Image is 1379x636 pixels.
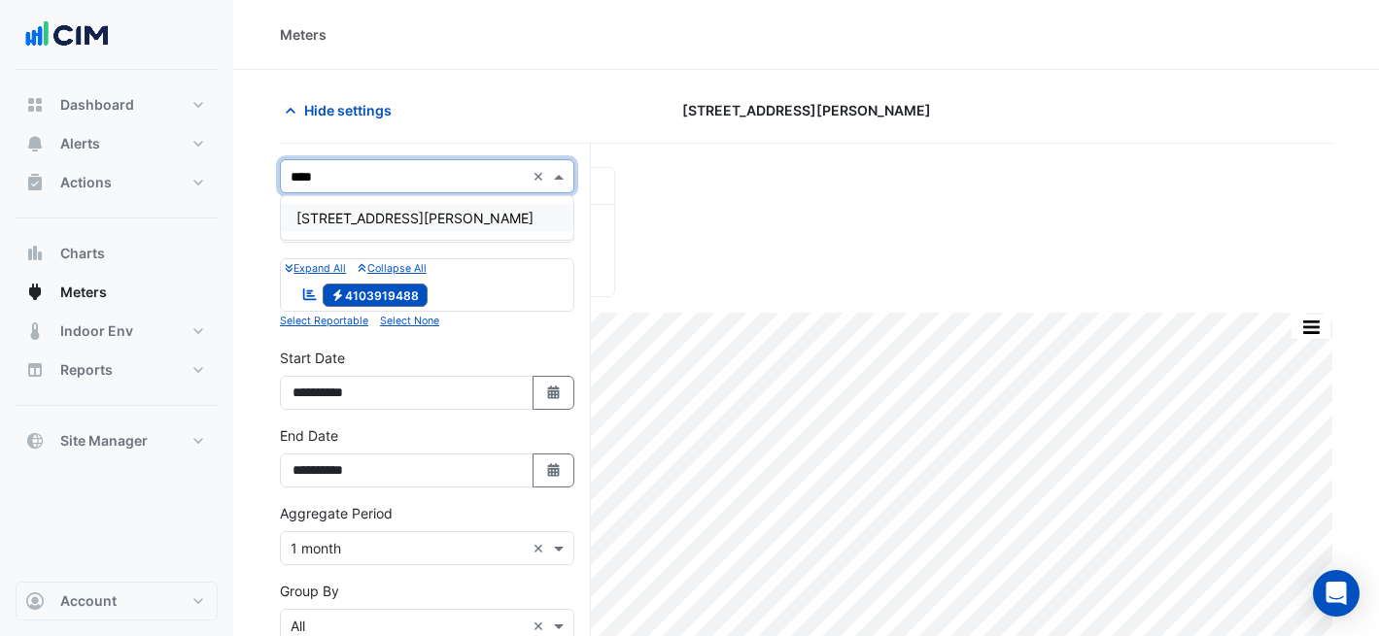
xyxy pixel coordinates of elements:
[545,385,563,401] fa-icon: Select Date
[60,321,133,341] span: Indoor Env
[280,315,368,327] small: Select Reportable
[280,503,393,523] label: Aggregate Period
[60,173,112,192] span: Actions
[60,591,117,611] span: Account
[23,16,111,54] img: Company Logo
[16,273,218,312] button: Meters
[280,581,339,601] label: Group By
[25,173,45,192] app-icon: Actions
[380,315,439,327] small: Select None
[25,134,45,153] app-icon: Alerts
[285,259,346,277] button: Expand All
[323,284,429,307] span: 4103919488
[25,283,45,302] app-icon: Meters
[533,616,549,636] span: Clear
[16,124,218,163] button: Alerts
[60,95,134,115] span: Dashboard
[16,421,218,460] button: Site Manager
[1313,570,1360,617] div: Open Intercom Messenger
[330,287,345,302] fa-icon: Electricity
[1292,315,1330,339] button: More Options
[280,348,345,368] label: Start Date
[280,93,404,127] button: Hide settings
[358,259,426,277] button: Collapse All
[60,283,107,302] span: Meters
[285,262,346,275] small: Expand All
[25,431,45,451] app-icon: Site Manager
[296,210,534,226] span: [STREET_ADDRESS][PERSON_NAME]
[16,351,218,389] button: Reports
[60,360,113,380] span: Reports
[301,285,319,302] fa-icon: Reportable
[16,85,218,124] button: Dashboard
[280,312,368,329] button: Select Reportable
[358,262,426,275] small: Collapse All
[60,134,100,153] span: Alerts
[16,234,218,273] button: Charts
[280,425,338,446] label: End Date
[25,321,45,341] app-icon: Indoor Env
[16,163,218,202] button: Actions
[304,100,392,120] span: Hide settings
[533,166,549,186] span: Clear
[533,538,549,558] span: Clear
[682,100,931,120] span: [STREET_ADDRESS][PERSON_NAME]
[25,95,45,115] app-icon: Dashboard
[380,312,439,329] button: Select None
[25,244,45,263] app-icon: Charts
[280,24,327,45] div: Meters
[280,195,574,241] ng-dropdown-panel: Options list
[60,431,148,451] span: Site Manager
[25,360,45,380] app-icon: Reports
[545,462,563,479] fa-icon: Select Date
[60,244,105,263] span: Charts
[16,582,218,620] button: Account
[16,312,218,351] button: Indoor Env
